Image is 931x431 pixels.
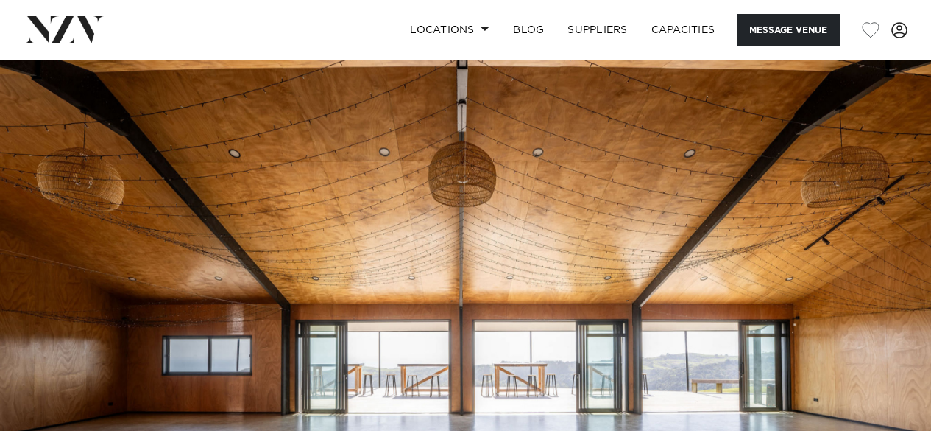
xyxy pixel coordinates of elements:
[501,14,556,46] a: BLOG
[398,14,501,46] a: Locations
[556,14,639,46] a: SUPPLIERS
[737,14,840,46] button: Message Venue
[640,14,727,46] a: Capacities
[24,16,104,43] img: nzv-logo.png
